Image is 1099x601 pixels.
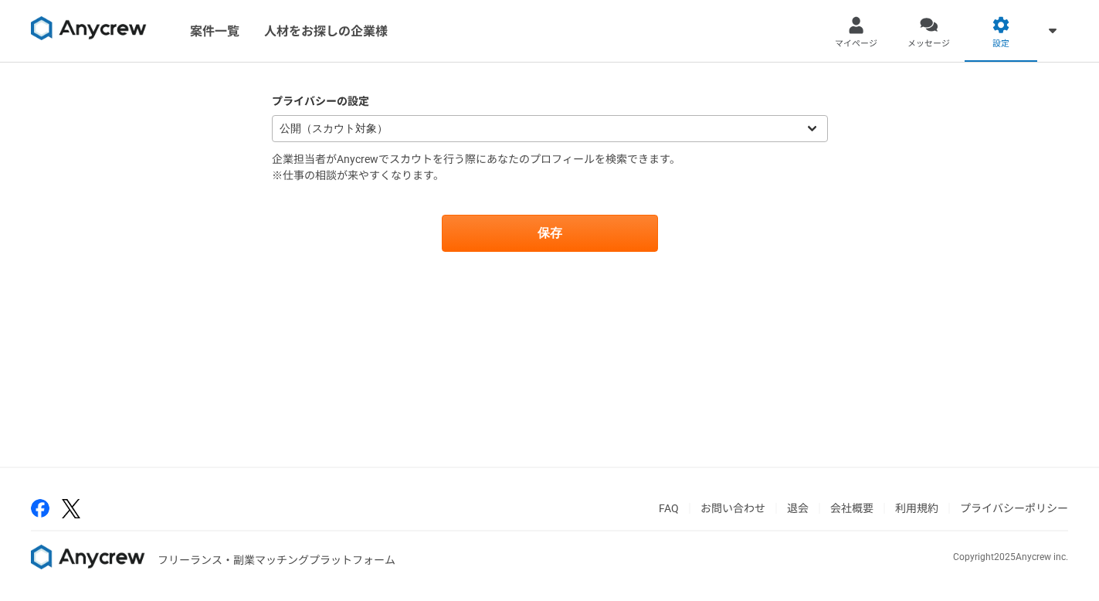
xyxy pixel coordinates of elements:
[907,38,950,50] span: メッセージ
[31,16,147,41] img: 8DqYSo04kwAAAAASUVORK5CYII=
[830,502,873,514] a: 会社概要
[272,151,828,184] p: 企業担当者がAnycrewでスカウトを行う際にあなたのプロフィールを検索できます。 ※仕事の相談が来やすくなります。
[992,38,1009,50] span: 設定
[960,502,1068,514] a: プライバシーポリシー
[31,499,49,518] img: facebook-2adfd474.png
[700,502,765,514] a: お問い合わせ
[272,93,828,110] label: プライバシーの設定
[895,502,938,514] a: 利用規約
[835,38,877,50] span: マイページ
[442,215,658,252] button: 保存
[659,502,679,514] a: FAQ
[158,552,395,569] p: フリーランス・副業マッチングプラットフォーム
[31,545,145,569] img: 8DqYSo04kwAAAAASUVORK5CYII=
[953,550,1068,564] p: Copyright 2025 Anycrew inc.
[62,499,80,518] img: x-391a3a86.png
[787,502,809,514] a: 退会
